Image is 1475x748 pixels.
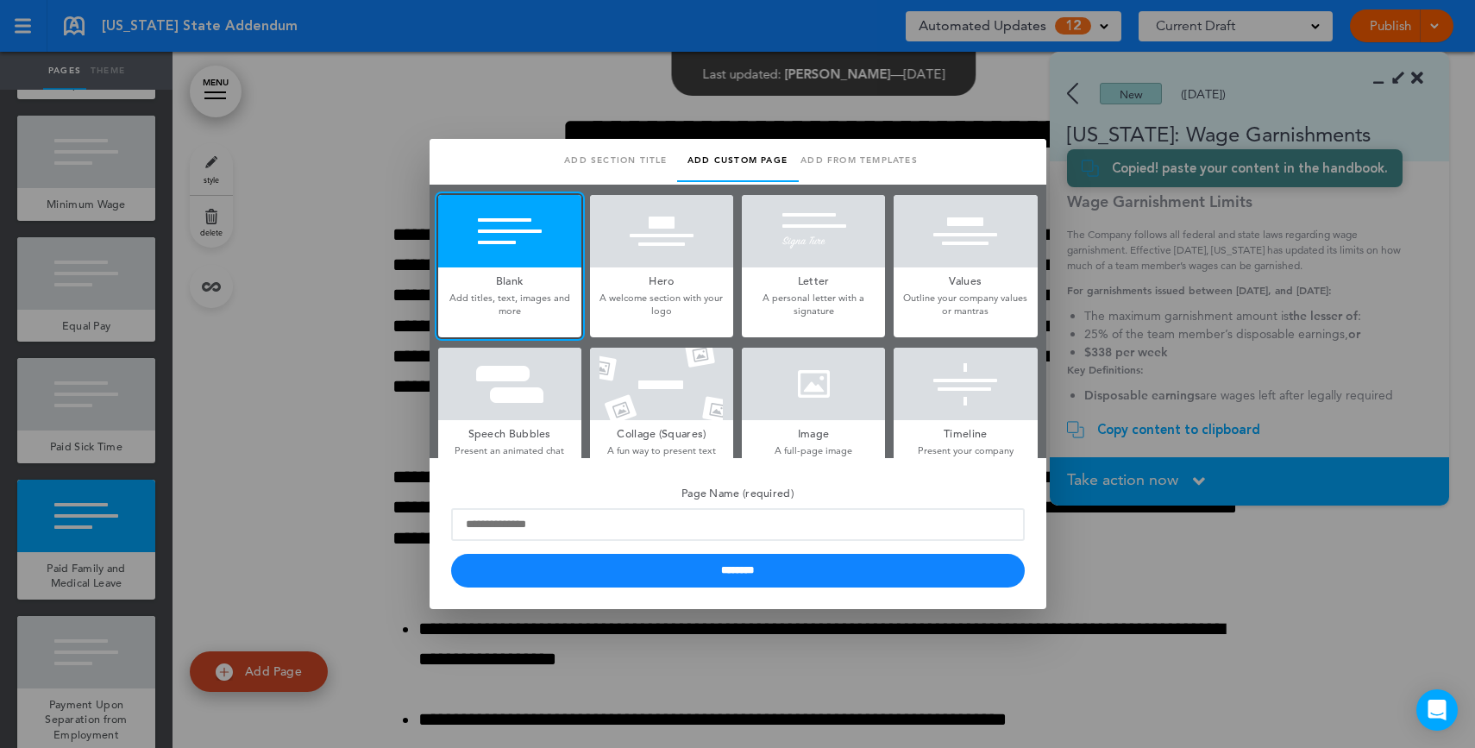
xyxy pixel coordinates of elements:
h5: Letter [742,267,885,292]
h5: Values [894,267,1037,292]
p: Outline your company values or mantras [894,292,1037,318]
h5: Image [742,420,885,444]
p: A personal letter with a signature [742,292,885,318]
h5: Hero [590,267,733,292]
a: Add from templates [799,139,920,182]
input: Page Name (required) [451,508,1025,541]
h5: Blank [438,267,581,292]
a: Add custom page [677,139,799,182]
h5: Collage (Squares) [590,420,733,444]
h5: Page Name (required) [451,480,1025,504]
h5: Timeline [894,420,1037,444]
p: Present an animated chat conversation [438,444,581,471]
h5: Speech Bubbles [438,420,581,444]
p: Present your company history [894,444,1037,471]
p: Add titles, text, images and more [438,292,581,318]
p: A fun way to present text and photos [590,444,733,471]
p: A full-page image [742,444,885,457]
p: A welcome section with your logo [590,292,733,318]
a: Add section title [555,139,677,182]
div: Open Intercom Messenger [1416,689,1458,731]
